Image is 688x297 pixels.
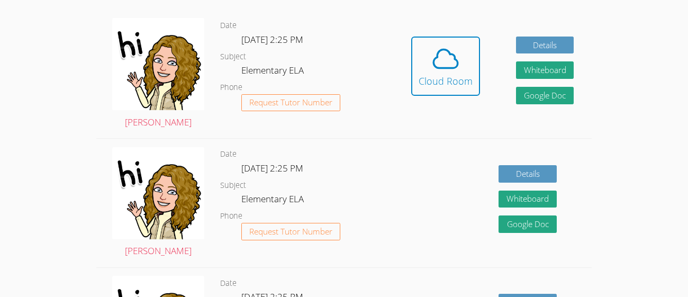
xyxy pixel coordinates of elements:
[112,147,204,239] img: e4a6bf7c944b6591f2be0db3312c297d0594d8ff037992c70c679e0557eee3e6.0.png
[249,98,332,106] span: Request Tutor Number
[499,191,557,208] button: Whiteboard
[411,37,480,96] button: Cloud Room
[220,148,237,161] dt: Date
[241,94,340,112] button: Request Tutor Number
[220,179,246,192] dt: Subject
[419,74,473,88] div: Cloud Room
[220,19,237,32] dt: Date
[220,81,242,94] dt: Phone
[241,162,303,174] span: [DATE] 2:25 PM
[241,223,340,240] button: Request Tutor Number
[499,215,557,233] a: Google Doc
[249,228,332,236] span: Request Tutor Number
[516,87,574,104] a: Google Doc
[220,50,246,64] dt: Subject
[241,192,306,210] dd: Elementary ELA
[112,147,204,259] a: [PERSON_NAME]
[516,61,574,79] button: Whiteboard
[112,18,204,110] img: e4a6bf7c944b6591f2be0db3312c297d0594d8ff037992c70c679e0557eee3e6.0.png
[241,33,303,46] span: [DATE] 2:25 PM
[220,210,242,223] dt: Phone
[499,165,557,183] a: Details
[241,63,306,81] dd: Elementary ELA
[112,18,204,130] a: [PERSON_NAME]
[220,277,237,290] dt: Date
[516,37,574,54] a: Details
